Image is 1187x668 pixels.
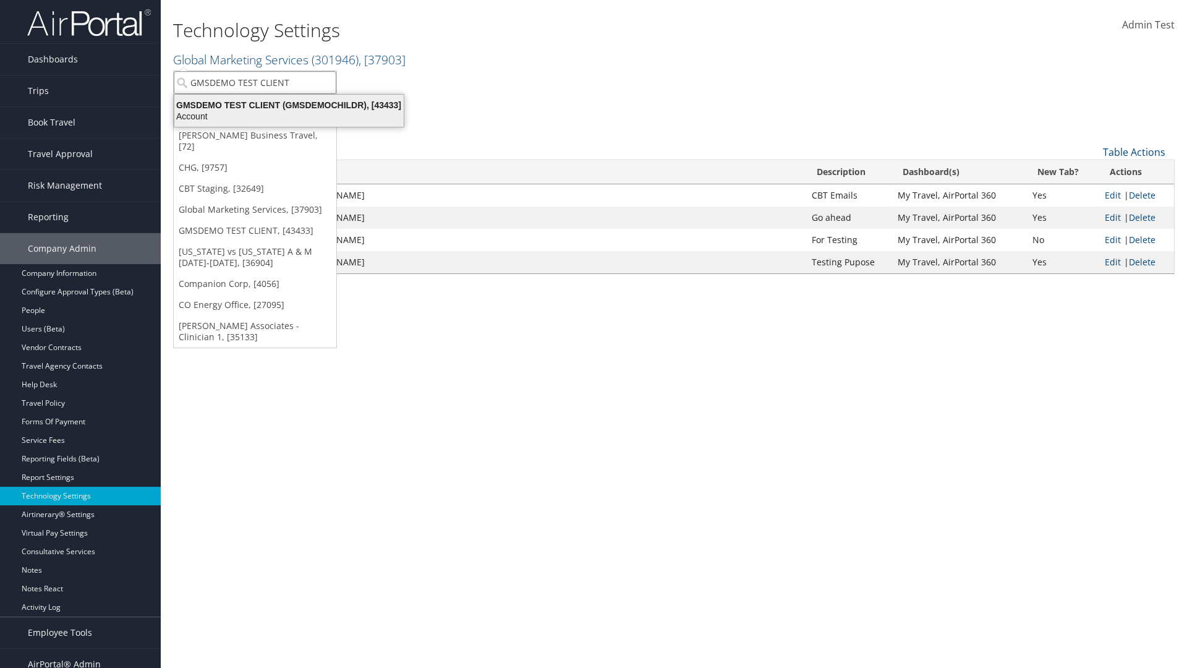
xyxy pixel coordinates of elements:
td: CBT Emails [806,184,891,207]
td: | [1099,184,1174,207]
span: Travel Approval [28,139,93,169]
td: No [1026,229,1099,251]
a: Global Marketing Services [173,51,406,68]
td: My Travel, AirPortal 360 [891,251,1026,273]
a: GMSDEMO TEST CLIENT, [43433] [174,220,336,241]
a: [PERSON_NAME] Associates - Clinician 1, [35133] [174,315,336,348]
h1: Technology Settings [173,17,841,43]
th: Actions [1099,160,1174,184]
span: Admin Test [1122,18,1175,32]
td: | [1099,207,1174,229]
span: , [ 37903 ] [359,51,406,68]
a: Delete [1129,212,1155,223]
a: Table Actions [1103,145,1165,159]
div: Account [167,111,411,122]
td: Yes [1026,184,1099,207]
span: Risk Management [28,170,102,201]
a: Edit [1105,212,1121,223]
td: My Travel, AirPortal 360 [891,207,1026,229]
td: [URL][DOMAIN_NAME] [265,184,806,207]
td: Yes [1026,251,1099,273]
a: Edit [1105,234,1121,246]
a: CBT Staging, [32649] [174,178,336,199]
td: My Travel, AirPortal 360 [891,229,1026,251]
span: Company Admin [28,233,96,264]
a: Delete [1129,256,1155,268]
td: [URL][DOMAIN_NAME] [265,251,806,273]
td: | [1099,229,1174,251]
a: Edit [1105,189,1121,201]
input: Search Accounts [174,71,336,94]
a: Delete [1129,234,1155,246]
a: Delete [1129,189,1155,201]
span: Book Travel [28,107,75,138]
div: GMSDEMO TEST CLIENT (GMSDEMOCHILDR), [43433] [167,100,411,111]
span: ( 301946 ) [312,51,359,68]
a: Admin Test [1122,6,1175,45]
th: Description [806,160,891,184]
a: Global Marketing Services, [37903] [174,199,336,220]
a: [PERSON_NAME] Business Travel, [72] [174,125,336,157]
a: Companion Corp, [4056] [174,273,336,294]
td: My Travel, AirPortal 360 [891,184,1026,207]
th: New Tab? [1026,160,1099,184]
span: Reporting [28,202,69,233]
td: | [1099,251,1174,273]
td: Testing Pupose [806,251,891,273]
img: airportal-logo.png [27,8,151,37]
td: Go ahead [806,207,891,229]
th: Url [265,160,806,184]
th: Dashboard(s) [891,160,1026,184]
span: Dashboards [28,44,78,75]
a: Edit [1105,256,1121,268]
span: Employee Tools [28,617,92,648]
a: [US_STATE] vs [US_STATE] A & M [DATE]-[DATE], [36904] [174,241,336,273]
a: CO Energy Office, [27095] [174,294,336,315]
td: [URL][DOMAIN_NAME] [265,207,806,229]
span: Trips [28,75,49,106]
td: [URL][DOMAIN_NAME] [265,229,806,251]
td: For Testing [806,229,891,251]
td: Yes [1026,207,1099,229]
a: CHG, [9757] [174,157,336,178]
